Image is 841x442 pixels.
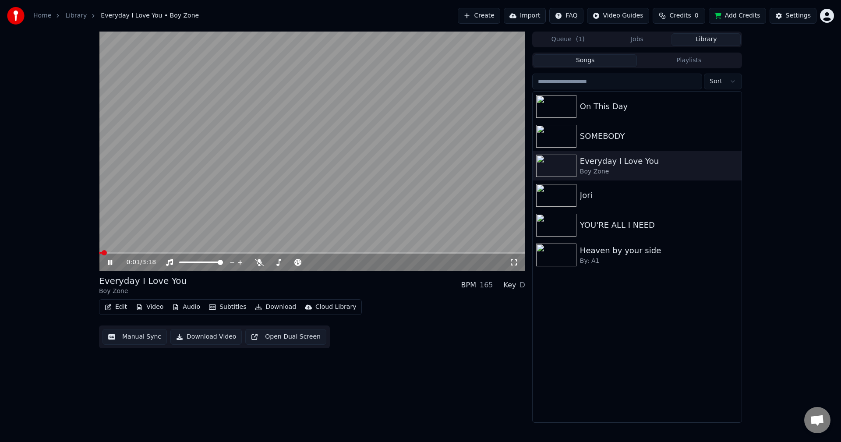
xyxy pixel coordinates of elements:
div: Jori [580,189,738,202]
div: Heaven by your side [580,244,738,257]
button: Import [504,8,546,24]
button: Settings [770,8,816,24]
button: Library [671,33,741,46]
button: Create [458,8,500,24]
div: Everyday I Love You [580,155,738,167]
button: Manual Sync [102,329,167,345]
button: Playlists [637,54,741,67]
span: 3:18 [142,258,156,267]
button: Subtitles [205,301,250,313]
button: Add Credits [709,8,766,24]
div: Boy Zone [580,167,738,176]
div: SOMEBODY [580,130,738,142]
button: Video Guides [587,8,649,24]
div: YOU'RE ALL I NEED [580,219,738,231]
button: Open Dual Screen [245,329,326,345]
div: On This Day [580,100,738,113]
button: Audio [169,301,204,313]
a: Library [65,11,87,20]
button: Queue [534,33,603,46]
div: / [127,258,148,267]
button: Credits0 [653,8,705,24]
button: FAQ [549,8,583,24]
button: Jobs [603,33,672,46]
button: Edit [101,301,131,313]
div: Boy Zone [99,287,187,296]
button: Download Video [170,329,242,345]
span: 0 [695,11,699,20]
nav: breadcrumb [33,11,199,20]
div: 165 [480,280,493,290]
button: Songs [534,54,637,67]
span: Credits [669,11,691,20]
div: Key [504,280,516,290]
div: Cloud Library [315,303,356,311]
button: Video [132,301,167,313]
a: Open chat [804,407,830,433]
div: Everyday I Love You [99,275,187,287]
span: ( 1 ) [576,35,585,44]
button: Download [251,301,300,313]
div: By: A1 [580,257,738,265]
a: Home [33,11,51,20]
span: 0:01 [127,258,140,267]
img: youka [7,7,25,25]
div: BPM [461,280,476,290]
span: Everyday I Love You • Boy Zone [101,11,199,20]
span: Sort [710,77,722,86]
div: D [520,280,525,290]
div: Settings [786,11,811,20]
